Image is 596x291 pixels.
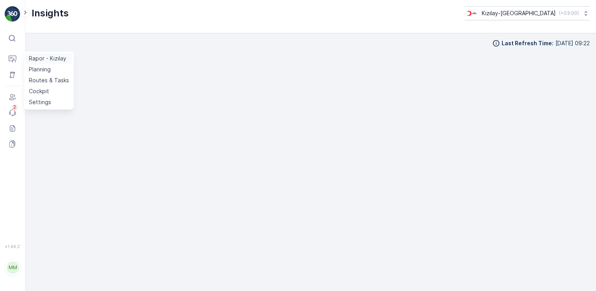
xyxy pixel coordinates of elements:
p: Kızılay-[GEOGRAPHIC_DATA] [482,9,556,17]
p: Insights [32,7,69,20]
p: ( +03:00 ) [559,10,579,16]
span: v 1.49.2 [5,244,20,249]
img: k%C4%B1z%C4%B1lay_D5CCths.png [465,9,479,18]
div: MM [7,261,19,274]
img: logo [5,6,20,22]
button: MM [5,250,20,285]
button: Kızılay-[GEOGRAPHIC_DATA](+03:00) [465,6,590,20]
a: 2 [5,105,20,121]
p: 2 [13,104,16,110]
p: [DATE] 09:22 [555,39,590,47]
p: Last Refresh Time : [502,39,553,47]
